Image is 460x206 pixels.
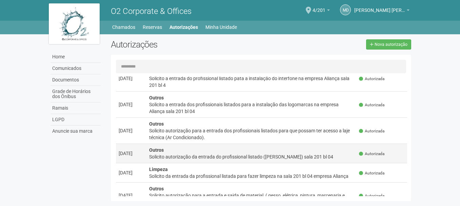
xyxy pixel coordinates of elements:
[149,147,164,153] strong: Outros
[51,51,101,63] a: Home
[119,101,144,108] div: [DATE]
[51,74,101,86] a: Documentos
[354,8,409,14] a: [PERSON_NAME] [PERSON_NAME]
[205,22,237,32] a: Minha Unidade
[149,192,354,206] div: Solicito autorização para a entrada e saida de material, ( gesso, elétrica, pintura, marcenaria e...
[111,39,256,50] h2: Autorizações
[149,95,164,100] strong: Outros
[359,170,384,176] span: Autorizada
[359,193,384,199] span: Autorizada
[149,167,168,172] strong: Limpeza
[149,75,354,89] div: Solicito a entrada do profissional listado pata a instalação do interfone na empresa Aliança sala...
[49,3,100,44] img: logo.jpg
[149,121,164,127] strong: Outros
[119,127,144,134] div: [DATE]
[359,151,384,157] span: Autorizada
[313,1,325,13] span: 4/201
[51,86,101,102] a: Grade de Horários dos Ônibus
[119,192,144,199] div: [DATE]
[111,6,192,16] span: O2 Corporate & Offices
[112,22,135,32] a: Chamados
[143,22,162,32] a: Reservas
[149,101,354,115] div: Solicito a entrada dos profissionais listados para a instalação das logomarcas na empresa Aliança...
[51,126,101,137] a: Anuncie sua marca
[119,150,144,157] div: [DATE]
[51,63,101,74] a: Comunicados
[375,42,407,47] span: Nova autorização
[169,22,198,32] a: Autorizações
[149,173,354,180] div: Solicito da entrada da profissional listada para fazer limpeza na sala 201 bl 04 empresa Aliança
[119,75,144,82] div: [DATE]
[149,127,354,141] div: Solicito autorização para a entrada dos profissionais listados para que possam ter acesso a laje ...
[149,153,354,160] div: Solicito autorização da entrada do profissional listado ([PERSON_NAME]) sala 201 bl 04
[359,102,384,108] span: Autorizada
[313,8,330,14] a: 4/201
[354,1,405,13] span: Marcelo de Andrade Ferreira
[51,102,101,114] a: Ramais
[51,114,101,126] a: LGPD
[359,76,384,82] span: Autorizada
[340,4,351,15] a: Md
[366,39,411,50] a: Nova autorização
[119,169,144,176] div: [DATE]
[359,128,384,134] span: Autorizada
[149,186,164,191] strong: Outros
